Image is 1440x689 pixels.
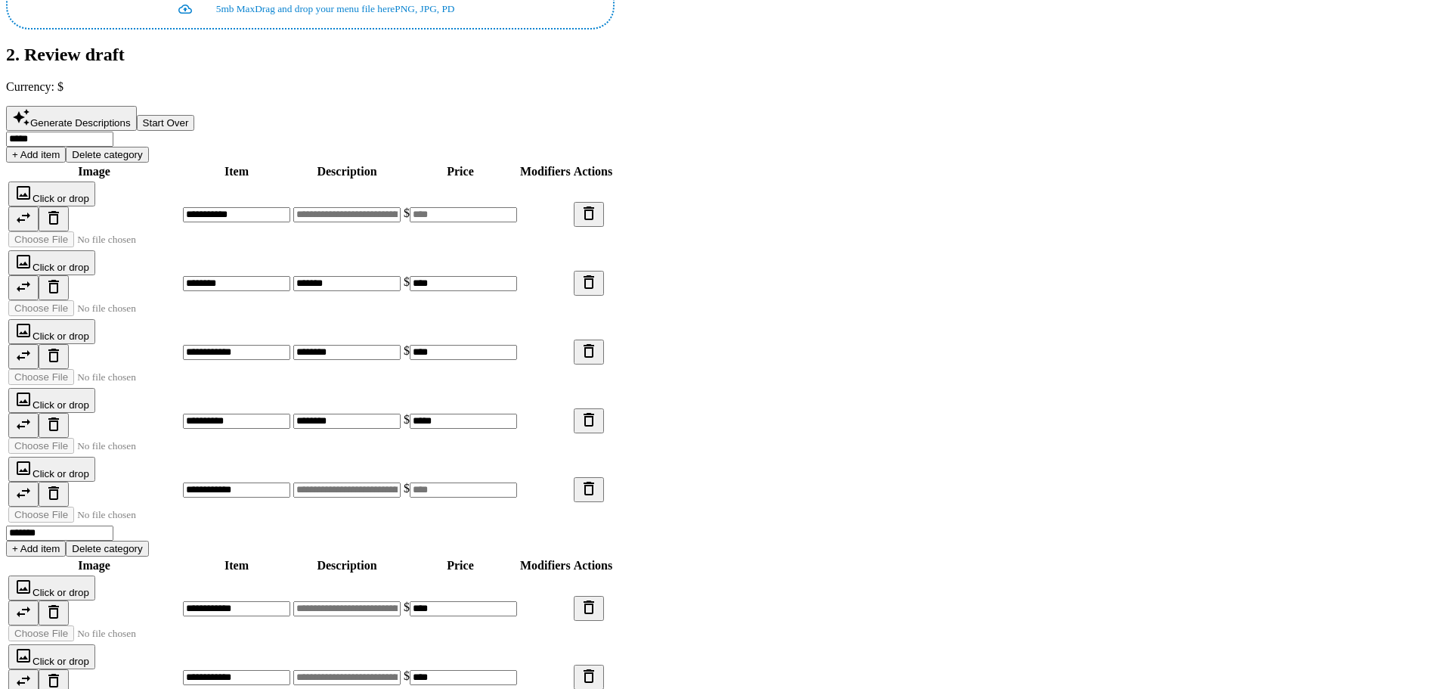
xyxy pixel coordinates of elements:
span: Generate Descriptions [30,117,131,129]
button: Delete item [574,271,604,296]
th: Image [8,164,181,179]
th: Modifiers [519,164,571,179]
button: Remove image [39,275,69,300]
button: Click or drop [8,576,95,601]
button: Replace image [8,413,39,438]
button: Delete item [574,596,604,621]
button: + Add item [6,541,66,557]
button: Delete item [574,340,604,365]
th: Description [293,558,401,573]
button: Replace image [8,601,39,625]
th: Price [403,164,518,179]
th: Price [403,558,518,573]
span: Click or drop [33,587,89,598]
span: + Add item [12,543,60,554]
th: Actions [573,558,614,573]
span: Click or drop [33,331,89,342]
span: Delete category [72,543,142,554]
button: Remove image [39,482,69,507]
span: $ [404,601,410,613]
small: Drag and drop your menu file here [255,2,395,14]
button: Remove image [39,344,69,369]
button: Delete item [574,477,604,502]
button: Click or drop [8,319,95,344]
span: + Add item [12,149,60,160]
th: Item [182,558,291,573]
button: Remove image [39,601,69,625]
button: Generate Descriptions [6,106,137,131]
span: Delete category [72,149,142,160]
button: Click or drop [8,388,95,413]
p: Currency: $ [6,80,615,94]
button: Click or drop [8,250,95,275]
span: Click or drop [33,399,89,411]
span: Click or drop [33,656,89,667]
span: $ [404,344,410,357]
small: 5mb Max [216,2,255,14]
button: Replace image [8,482,39,507]
button: Click or drop [8,644,95,669]
button: Remove image [39,413,69,438]
button: Replace image [8,344,39,369]
span: Click or drop [33,193,89,204]
button: Delete category [66,541,148,557]
th: Image [8,558,181,573]
button: Replace image [8,275,39,300]
h2: 2. Review draft [6,45,615,65]
button: Delete item [574,202,604,227]
span: Click or drop [33,468,89,480]
button: Delete item [574,408,604,433]
button: Click or drop [8,457,95,482]
button: + Add item [6,147,66,163]
th: Modifiers [519,558,571,573]
button: Replace image [8,206,39,231]
span: $ [404,206,410,219]
small: PNG, JPG, PD [395,2,454,14]
span: $ [404,482,410,495]
th: Description [293,164,401,179]
th: Actions [573,164,614,179]
span: $ [404,275,410,288]
button: Remove image [39,206,69,231]
button: Click or drop [8,182,95,206]
span: $ [404,413,410,426]
button: Delete category [66,147,148,163]
span: Start Over [143,117,189,129]
span: $ [404,669,410,682]
th: Item [182,164,291,179]
button: Start Over [137,115,195,131]
span: Click or drop [33,262,89,273]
